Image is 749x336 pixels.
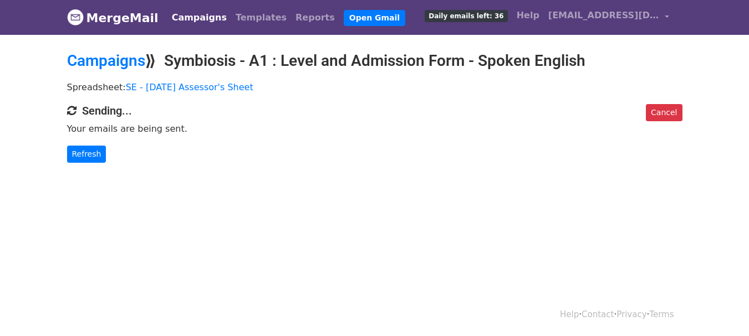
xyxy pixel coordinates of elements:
[67,81,682,93] p: Spreadsheet:
[67,123,682,135] p: Your emails are being sent.
[646,104,682,121] a: Cancel
[291,7,339,29] a: Reports
[616,309,646,319] a: Privacy
[231,7,291,29] a: Templates
[167,7,231,29] a: Campaigns
[126,82,253,92] a: SE - [DATE] Assessor's Sheet
[544,4,674,30] a: [EMAIL_ADDRESS][DOMAIN_NAME]
[512,4,544,27] a: Help
[67,51,682,70] h2: ⟫ Symbiosis - A1 : Level and Admission Form - Spoken English
[67,104,682,117] h4: Sending...
[425,10,507,22] span: Daily emails left: 36
[649,309,674,319] a: Terms
[67,146,106,163] a: Refresh
[420,4,512,27] a: Daily emails left: 36
[67,9,84,25] img: MergeMail logo
[582,309,614,319] a: Contact
[344,10,405,26] a: Open Gmail
[67,51,145,70] a: Campaigns
[560,309,579,319] a: Help
[67,6,159,29] a: MergeMail
[548,9,659,22] span: [EMAIL_ADDRESS][DOMAIN_NAME]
